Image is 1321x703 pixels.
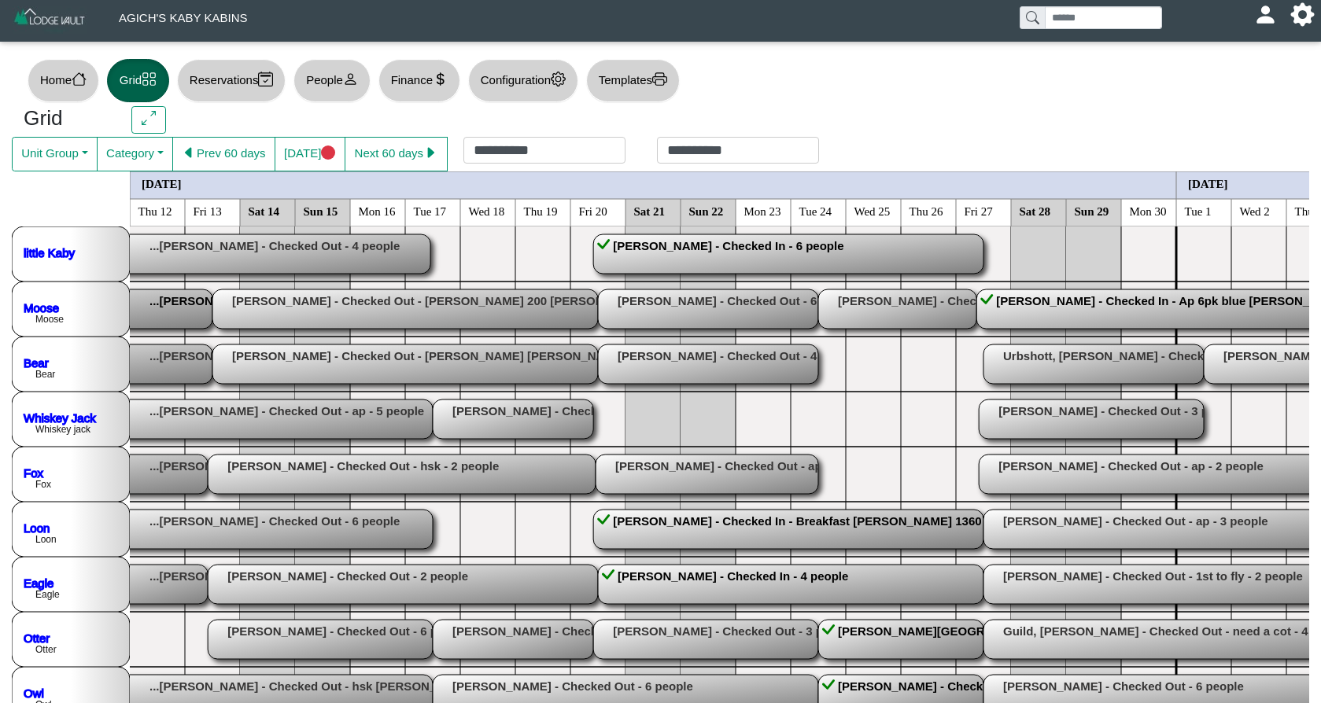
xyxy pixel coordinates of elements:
[799,204,832,217] text: Tue 24
[433,72,448,86] svg: currency dollar
[12,137,98,171] button: Unit Group
[35,424,91,435] text: Whiskey jack
[24,410,96,424] a: Whiskey Jack
[28,59,99,102] button: Homehouse
[249,204,280,217] text: Sat 14
[304,204,338,217] text: Sun 15
[586,59,680,102] button: Templatesprinter
[142,72,157,86] svg: grid
[107,59,169,102] button: Gridgrid
[1020,204,1051,217] text: Sat 28
[194,204,222,217] text: Fri 13
[35,644,57,655] text: Otter
[35,534,57,545] text: Loon
[524,204,558,217] text: Thu 19
[35,479,51,490] text: Fox
[378,59,460,102] button: Financecurrency dollar
[1260,9,1271,20] svg: person fill
[35,314,64,325] text: Moose
[177,59,286,102] button: Reservationscalendar2 check
[1240,204,1270,217] text: Wed 2
[854,204,891,217] text: Wed 25
[652,72,667,86] svg: printer
[634,204,666,217] text: Sat 21
[657,137,819,164] input: Check out
[423,145,438,160] svg: caret right fill
[24,300,59,314] a: Moose
[1026,11,1039,24] svg: search
[1188,177,1228,190] text: [DATE]
[35,589,60,600] text: Eagle
[1130,204,1167,217] text: Mon 30
[343,72,358,86] svg: person
[468,59,578,102] button: Configurationgear
[24,355,49,369] a: Bear
[131,106,165,134] button: arrows angle expand
[321,145,336,160] svg: circle fill
[1297,9,1308,20] svg: gear fill
[258,72,273,86] svg: calendar2 check
[24,106,108,131] h3: Grid
[551,72,566,86] svg: gear
[24,631,50,644] a: Otter
[469,204,505,217] text: Wed 18
[35,369,55,380] text: Bear
[13,6,87,34] img: Z
[97,137,173,171] button: Category
[142,111,157,126] svg: arrows angle expand
[182,145,197,160] svg: caret left fill
[172,137,275,171] button: caret left fillPrev 60 days
[142,177,182,190] text: [DATE]
[359,204,397,217] text: Mon 16
[579,204,607,217] text: Fri 20
[414,204,447,217] text: Tue 17
[345,137,448,171] button: Next 60 dayscaret right fill
[275,137,345,171] button: [DATE]circle fill
[965,204,994,217] text: Fri 27
[24,686,44,699] a: Owl
[293,59,370,102] button: Peopleperson
[689,204,724,217] text: Sun 22
[463,137,625,164] input: Check in
[910,204,943,217] text: Thu 26
[24,521,50,534] a: Loon
[744,204,781,217] text: Mon 23
[138,204,172,217] text: Thu 12
[24,576,54,589] a: Eagle
[24,466,44,479] a: Fox
[1185,204,1212,217] text: Tue 1
[24,245,76,259] a: little Kaby
[72,72,87,86] svg: house
[1075,204,1109,217] text: Sun 29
